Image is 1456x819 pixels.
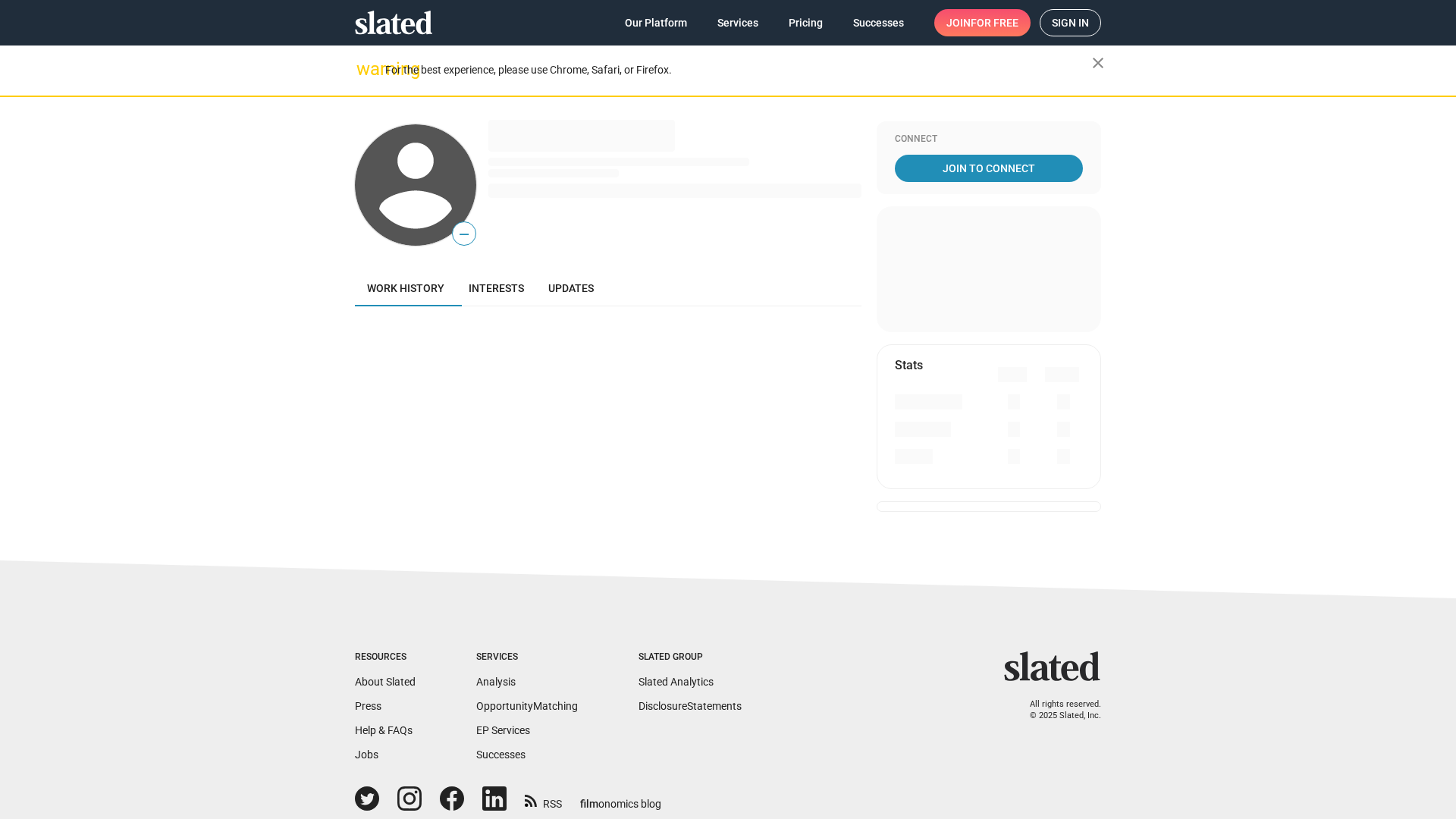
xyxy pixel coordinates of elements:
mat-icon: warning [356,60,375,78]
a: Jobs [355,748,378,761]
a: About Slated [355,676,416,688]
span: Updates [548,282,594,294]
a: Our Platform [613,9,699,36]
a: Analysis [476,676,516,688]
a: Successes [476,748,526,761]
div: For the best experience, please use Chrome, Safari, or Firefox. [385,60,1092,80]
span: Pricing [789,9,823,36]
a: Help & FAQs [355,724,413,736]
span: for free [971,9,1018,36]
span: Successes [853,9,904,36]
a: Pricing [777,9,835,36]
mat-card-title: Stats [895,357,923,373]
a: DisclosureStatements [639,700,742,712]
div: Resources [355,651,416,664]
span: — [453,224,475,244]
a: Work history [355,270,457,306]
a: filmonomics blog [580,785,661,811]
a: Interests [457,270,536,306]
span: Services [717,9,758,36]
span: Our Platform [625,9,687,36]
div: Connect [895,133,1083,146]
a: RSS [525,788,562,811]
a: Sign in [1040,9,1101,36]
span: Interests [469,282,524,294]
a: Services [705,9,770,36]
span: Join To Connect [898,155,1080,182]
mat-icon: close [1089,54,1107,72]
span: Sign in [1052,10,1089,36]
a: Slated Analytics [639,676,714,688]
a: Updates [536,270,606,306]
span: Work history [367,282,444,294]
div: Slated Group [639,651,742,664]
a: EP Services [476,724,530,736]
div: Services [476,651,578,664]
span: film [580,798,598,810]
a: Joinfor free [934,9,1031,36]
a: Press [355,700,381,712]
p: All rights reserved. © 2025 Slated, Inc. [1014,699,1101,721]
span: Join [946,9,1018,36]
a: Successes [841,9,916,36]
a: OpportunityMatching [476,700,578,712]
a: Join To Connect [895,155,1083,182]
